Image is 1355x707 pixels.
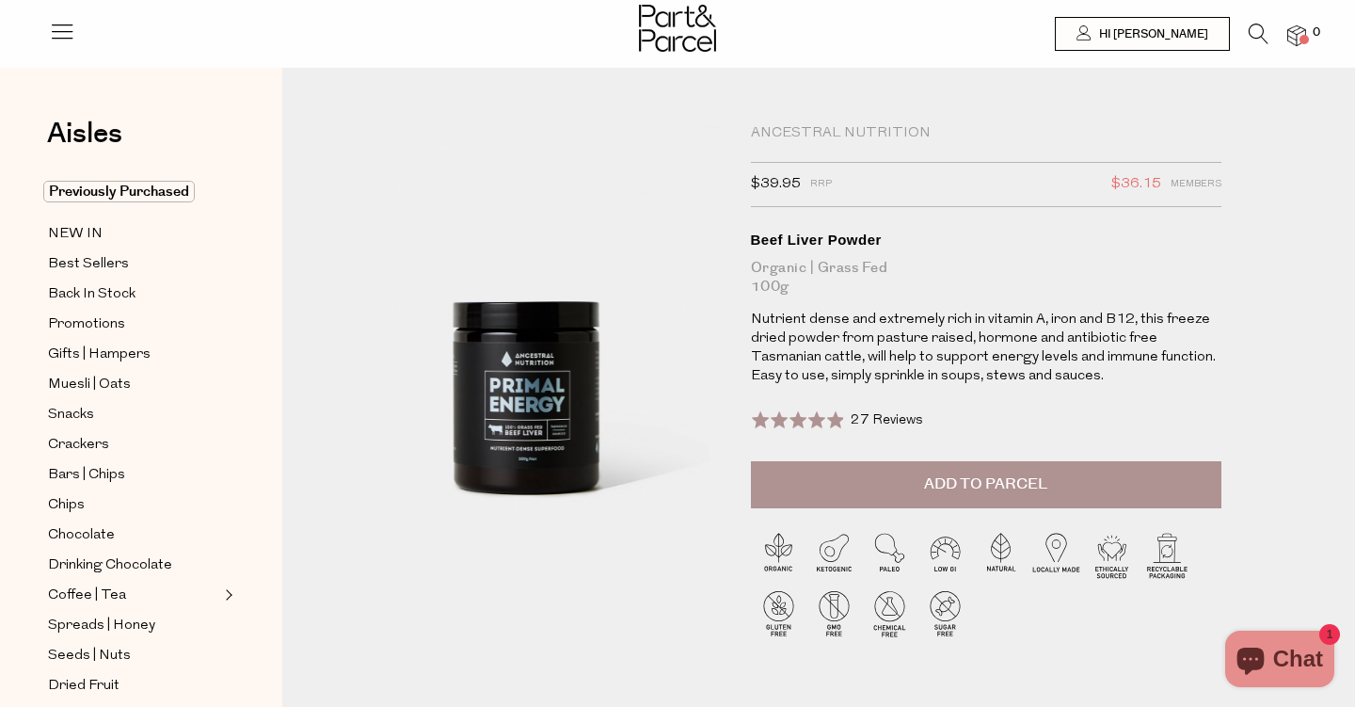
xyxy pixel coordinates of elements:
img: P_P-ICONS-Live_Bec_V11_Organic.svg [751,527,806,583]
span: Previously Purchased [43,181,195,202]
span: Seeds | Nuts [48,645,131,667]
a: Snacks [48,403,219,426]
span: Back In Stock [48,283,135,306]
span: RRP [810,172,832,197]
span: Spreads | Honey [48,615,155,637]
a: Hi [PERSON_NAME] [1055,17,1230,51]
div: Beef Liver Powder [751,231,1221,249]
img: P_P-ICONS-Live_Bec_V11_GMO_Free.svg [806,586,862,641]
span: $39.95 [751,172,801,197]
a: Back In Stock [48,282,219,306]
span: Chocolate [48,524,115,547]
a: 0 [1287,25,1306,45]
a: Dried Fruit [48,674,219,698]
img: P_P-ICONS-Live_Bec_V11_Paleo.svg [862,527,917,583]
span: Members [1171,172,1221,197]
img: P_P-ICONS-Live_Bec_V11_Locally_Made_2.svg [1028,527,1084,583]
img: P_P-ICONS-Live_Bec_V11_Ethically_Sourced.svg [1084,527,1140,583]
a: Previously Purchased [48,181,219,203]
span: Bars | Chips [48,464,125,487]
span: Hi [PERSON_NAME] [1094,26,1208,42]
span: 27 Reviews [851,413,923,427]
img: P_P-ICONS-Live_Bec_V11_Recyclable_Packaging.svg [1140,527,1195,583]
span: Best Sellers [48,253,129,276]
a: Seeds | Nuts [48,644,219,667]
a: Promotions [48,313,219,336]
a: NEW IN [48,222,219,246]
span: NEW IN [48,223,103,246]
a: Crackers [48,433,219,457]
img: P_P-ICONS-Live_Bec_V11_Ketogenic.svg [806,527,862,583]
a: Aisles [47,120,122,167]
div: Ancestral Nutrition [751,124,1221,143]
span: Promotions [48,313,125,336]
span: Chips [48,494,85,517]
button: Expand/Collapse Coffee | Tea [220,584,233,606]
inbox-online-store-chat: Shopify online store chat [1219,631,1340,692]
img: P_P-ICONS-Live_Bec_V11_Low_Gi.svg [917,527,973,583]
span: Crackers [48,434,109,457]
img: Part&Parcel [639,5,716,52]
button: Add to Parcel [751,461,1221,508]
a: Best Sellers [48,252,219,276]
a: Chocolate [48,523,219,547]
span: Coffee | Tea [48,585,126,607]
a: Bars | Chips [48,463,219,487]
span: Muesli | Oats [48,374,131,396]
img: P_P-ICONS-Live_Bec_V11_Gluten_Free.svg [751,586,806,641]
span: 0 [1308,24,1325,41]
p: Nutrient dense and extremely rich in vitamin A, iron and B12, this freeze dried powder from pastu... [751,311,1221,386]
img: Beef Liver Powder [339,124,723,577]
a: Gifts | Hampers [48,343,219,366]
a: Coffee | Tea [48,584,219,607]
span: Drinking Chocolate [48,554,172,577]
span: $36.15 [1111,172,1161,197]
span: Aisles [47,113,122,154]
div: Organic | Grass Fed 100g [751,259,1221,297]
span: Dried Fruit [48,675,120,698]
span: Snacks [48,404,94,426]
img: P_P-ICONS-Live_Bec_V11_Natural.svg [973,527,1028,583]
span: Gifts | Hampers [48,344,151,366]
a: Chips [48,493,219,517]
span: Add to Parcel [924,474,1047,495]
a: Drinking Chocolate [48,554,219,577]
a: Muesli | Oats [48,373,219,396]
img: P_P-ICONS-Live_Bec_V11_Sugar_Free.svg [917,586,973,641]
a: Spreads | Honey [48,614,219,637]
img: P_P-ICONS-Live_Bec_V11_Chemical_Free.svg [862,586,917,641]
